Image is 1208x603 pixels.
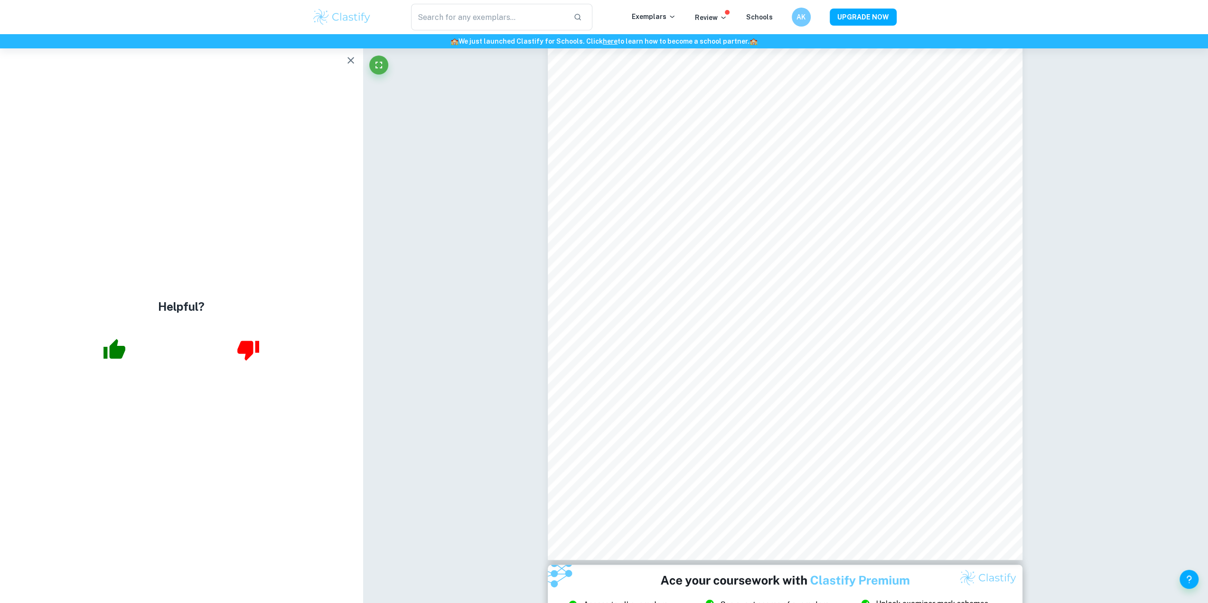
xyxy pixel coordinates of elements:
[1180,570,1199,589] button: Help and Feedback
[158,298,205,315] h4: Helpful?
[749,37,758,45] span: 🏫
[632,11,676,22] p: Exemplars
[792,8,811,27] button: AK
[796,12,806,22] h6: AK
[450,37,459,45] span: 🏫
[2,36,1206,46] h6: We just launched Clastify for Schools. Click to learn how to become a school partner.
[369,56,388,74] button: Fullscreen
[830,9,897,26] button: UPGRADE NOW
[746,13,773,21] a: Schools
[312,8,372,27] img: Clastify logo
[603,37,618,45] a: here
[411,4,566,30] input: Search for any exemplars...
[695,12,727,23] p: Review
